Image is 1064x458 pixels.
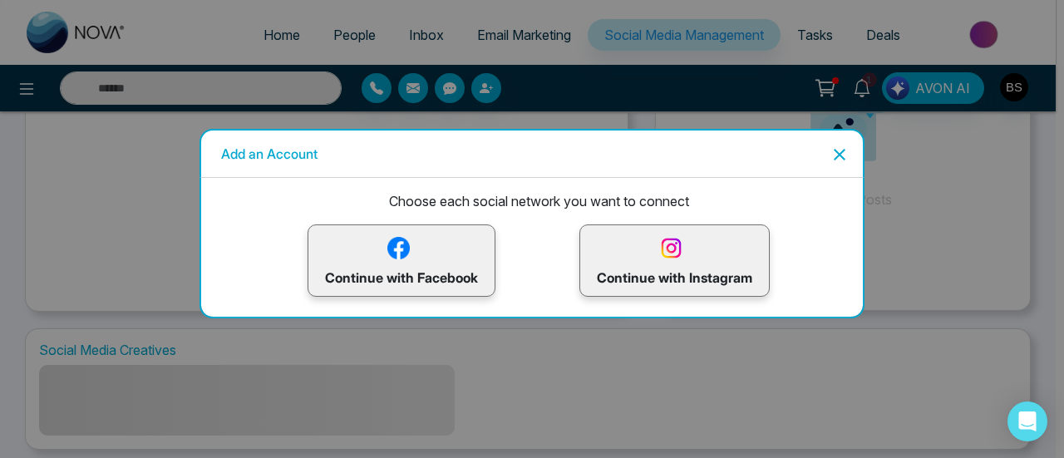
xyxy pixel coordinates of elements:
[384,234,413,263] img: facebook
[657,234,686,263] img: instagram
[214,191,863,211] p: Choose each social network you want to connect
[221,144,318,164] h5: Add an Account
[823,140,850,167] button: Close
[597,234,752,288] p: Continue with Instagram
[325,234,478,288] p: Continue with Facebook
[1007,401,1047,441] div: Open Intercom Messenger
